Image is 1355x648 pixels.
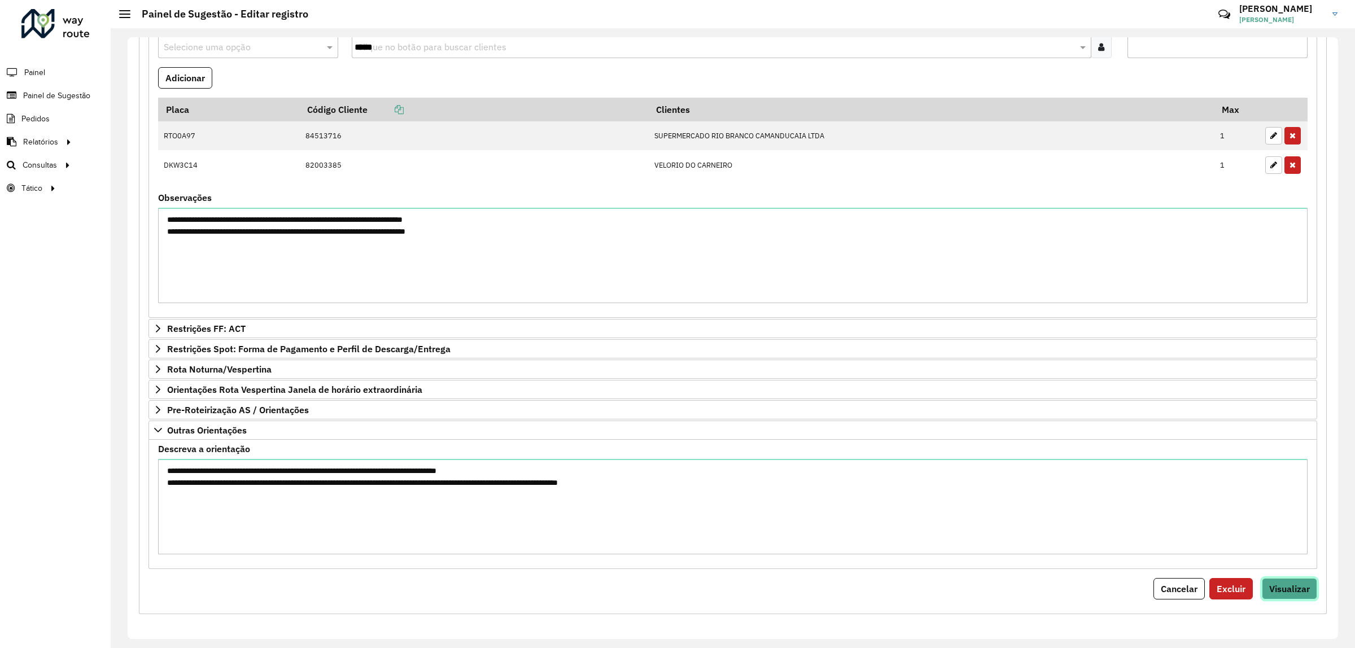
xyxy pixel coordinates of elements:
[24,67,45,78] span: Painel
[158,121,300,151] td: RTO0A97
[167,324,246,333] span: Restrições FF: ACT
[130,8,308,20] h2: Painel de Sugestão - Editar registro
[158,442,250,456] label: Descreva a orientação
[1214,121,1260,151] td: 1
[1239,3,1324,14] h3: [PERSON_NAME]
[167,385,422,394] span: Orientações Rota Vespertina Janela de horário extraordinária
[648,150,1214,179] td: VELORIO DO CARNEIRO
[648,98,1214,121] th: Clientes
[23,159,57,171] span: Consultas
[148,380,1317,399] a: Orientações Rota Vespertina Janela de horário extraordinária
[148,360,1317,379] a: Rota Noturna/Vespertina
[1161,583,1197,594] span: Cancelar
[23,90,90,102] span: Painel de Sugestão
[300,150,649,179] td: 82003385
[167,365,272,374] span: Rota Noturna/Vespertina
[1214,150,1260,179] td: 1
[167,426,247,435] span: Outras Orientações
[148,421,1317,440] a: Outras Orientações
[158,191,212,204] label: Observações
[167,405,309,414] span: Pre-Roteirização AS / Orientações
[648,121,1214,151] td: SUPERMERCADO RIO BRANCO CAMANDUCAIA LTDA
[148,339,1317,358] a: Restrições Spot: Forma de Pagamento e Perfil de Descarga/Entrega
[300,98,649,121] th: Código Cliente
[158,67,212,89] button: Adicionar
[1217,583,1245,594] span: Excluir
[368,104,404,115] a: Copiar
[1153,578,1205,599] button: Cancelar
[158,150,300,179] td: DKW3C14
[1209,578,1253,599] button: Excluir
[21,113,50,125] span: Pedidos
[23,136,58,148] span: Relatórios
[158,98,300,121] th: Placa
[21,182,42,194] span: Tático
[1239,15,1324,25] span: [PERSON_NAME]
[167,344,451,353] span: Restrições Spot: Forma de Pagamento e Perfil de Descarga/Entrega
[148,400,1317,419] a: Pre-Roteirização AS / Orientações
[1212,2,1236,27] a: Contato Rápido
[148,16,1317,318] div: Mapas Sugeridos: Placa-Cliente
[1262,578,1317,599] button: Visualizar
[1214,98,1260,121] th: Max
[148,440,1317,569] div: Outras Orientações
[300,121,649,151] td: 84513716
[1269,583,1310,594] span: Visualizar
[148,319,1317,338] a: Restrições FF: ACT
